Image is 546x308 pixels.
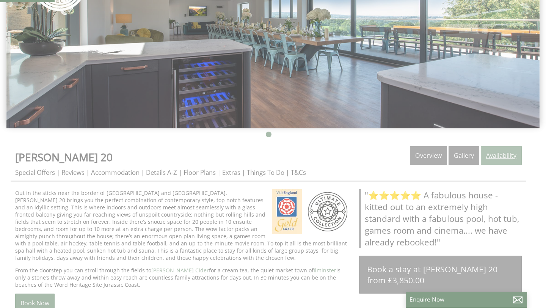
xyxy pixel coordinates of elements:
a: Details A-Z [146,168,177,177]
a: Floor Plans [184,168,216,177]
a: Reviews [61,168,85,177]
img: Ultimate Collection - Ultimate Collection [305,189,350,234]
a: Book a stay at [PERSON_NAME] 20 from £3,850.00 [359,256,522,294]
a: Things To Do [247,168,284,177]
p: Enquire Now [409,295,523,303]
a: [PERSON_NAME] 20 [15,150,113,164]
img: Visit England - Gold Award [272,189,302,234]
a: Special Offers [15,168,55,177]
a: T&Cs [291,168,306,177]
blockquote: "⭐⭐⭐⭐⭐ A fabulous house - kitted out to an extremely high standard with a fabulous pool, hot tub,... [359,189,522,248]
a: Extras [222,168,240,177]
a: Overview [410,146,447,165]
p: Out in the sticks near the border of [GEOGRAPHIC_DATA] and [GEOGRAPHIC_DATA], [PERSON_NAME] 20 br... [15,189,350,261]
a: Availability [481,146,522,165]
a: [PERSON_NAME] Cider [151,267,209,274]
a: Accommodation [91,168,140,177]
a: Ilminster [314,267,336,274]
a: Gallery [449,146,479,165]
p: From the doorstep you can stroll through the fields to for a cream tea, the quiet market town of ... [15,267,350,288]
